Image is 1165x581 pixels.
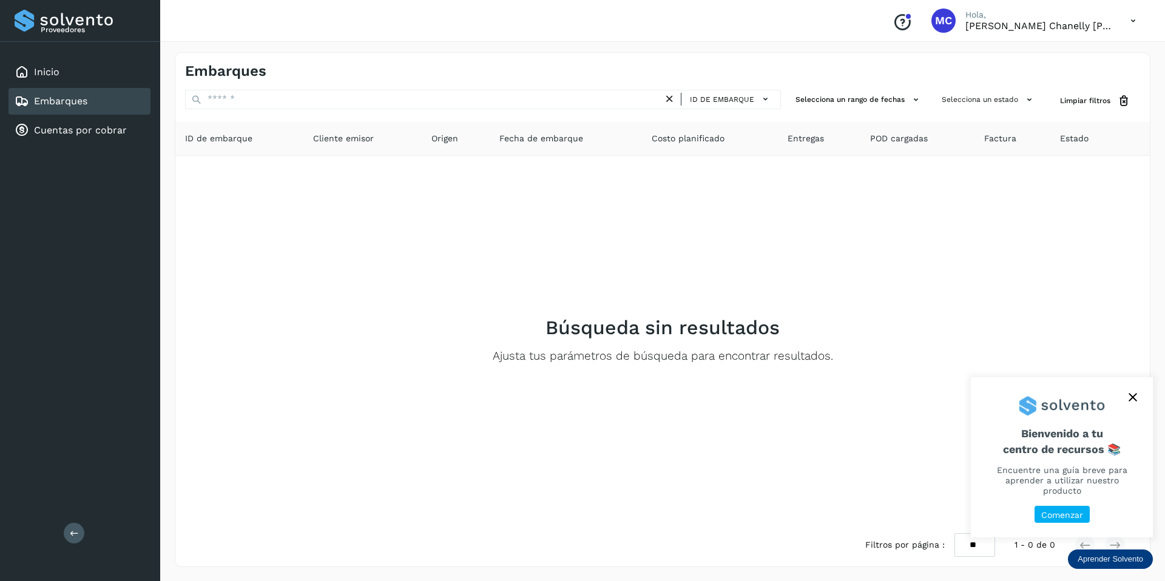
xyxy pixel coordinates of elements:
span: Bienvenido a tu [985,427,1138,455]
span: Limpiar filtros [1060,95,1110,106]
h2: Búsqueda sin resultados [545,316,780,339]
span: Costo planificado [652,132,724,145]
span: Origen [431,132,458,145]
p: Ajusta tus parámetros de búsqueda para encontrar resultados. [493,349,833,363]
span: ID de embarque [690,94,754,105]
button: Selecciona un estado [937,90,1041,110]
div: Aprender Solvento [1068,549,1153,569]
a: Inicio [34,66,59,78]
span: 1 - 0 de 0 [1015,539,1055,551]
div: Cuentas por cobrar [8,117,150,144]
button: ID de embarque [686,90,775,108]
div: Aprender Solvento [971,377,1153,537]
p: Hola, [965,10,1111,20]
a: Cuentas por cobrar [34,124,127,136]
button: Comenzar [1035,506,1090,523]
p: Proveedores [41,25,146,34]
button: Selecciona un rango de fechas [791,90,927,110]
a: Embarques [34,95,87,107]
span: Filtros por página : [865,539,945,551]
span: Factura [984,132,1016,145]
span: Fecha de embarque [499,132,583,145]
p: Comenzar [1041,510,1083,520]
span: Estado [1060,132,1089,145]
span: ID de embarque [185,132,252,145]
p: centro de recursos 📚 [985,443,1138,456]
span: POD cargadas [870,132,928,145]
span: Cliente emisor [313,132,374,145]
p: Monica Chanelly Pérez Avendaño [965,20,1111,32]
div: Embarques [8,88,150,115]
h4: Embarques [185,62,266,80]
button: close, [1124,388,1142,406]
button: Limpiar filtros [1050,90,1140,112]
div: Inicio [8,59,150,86]
span: Entregas [788,132,824,145]
p: Encuentre una guía breve para aprender a utilizar nuestro producto [985,465,1138,495]
p: Aprender Solvento [1078,554,1143,564]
